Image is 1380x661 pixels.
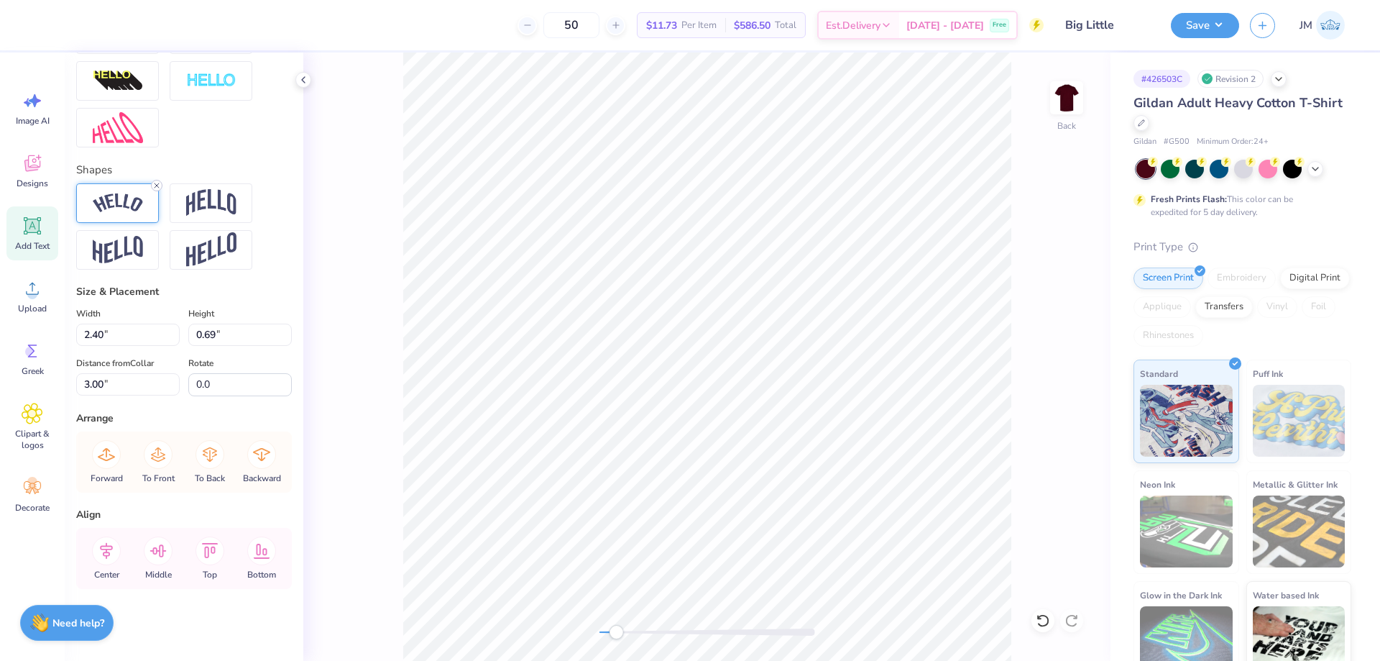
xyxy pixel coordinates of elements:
[1133,94,1343,111] span: Gildan Adult Heavy Cotton T-Shirt
[76,507,292,522] div: Align
[15,502,50,514] span: Decorate
[1133,325,1203,347] div: Rhinestones
[1280,268,1350,289] div: Digital Print
[94,569,119,580] span: Center
[1140,477,1175,492] span: Neon Ink
[186,232,236,268] img: Rise
[1253,588,1319,603] span: Water based Ink
[243,473,281,484] span: Backward
[93,236,143,264] img: Flag
[775,18,796,33] span: Total
[1054,11,1160,40] input: Untitled Design
[22,365,44,377] span: Greek
[76,305,101,322] label: Width
[188,305,214,322] label: Height
[93,112,143,143] img: Free Distort
[609,625,623,639] div: Accessibility label
[1140,366,1178,381] span: Standard
[1302,296,1335,318] div: Foil
[1052,83,1081,112] img: Back
[52,616,104,630] strong: Need help?
[17,178,48,189] span: Designs
[1253,385,1345,457] img: Puff Ink
[15,240,50,252] span: Add Text
[1253,366,1283,381] span: Puff Ink
[1299,17,1312,34] span: JM
[826,18,880,33] span: Est. Delivery
[1057,119,1076,132] div: Back
[76,411,292,426] div: Arrange
[1253,496,1345,567] img: Metallic & Glitter Ink
[9,428,56,451] span: Clipart & logos
[76,284,292,299] div: Size & Placement
[1133,136,1156,148] span: Gildan
[1140,588,1222,603] span: Glow in the Dark Ink
[681,18,717,33] span: Per Item
[76,355,154,372] label: Distance from Collar
[1140,385,1233,457] img: Standard
[1253,477,1338,492] span: Metallic & Glitter Ink
[1133,239,1351,255] div: Print Type
[1140,496,1233,567] img: Neon Ink
[16,115,50,127] span: Image AI
[1207,268,1276,289] div: Embroidery
[1133,268,1203,289] div: Screen Print
[1195,296,1253,318] div: Transfers
[1316,11,1345,40] img: Joshua Macky Gaerlan
[1164,136,1190,148] span: # G500
[247,569,276,580] span: Bottom
[188,355,213,372] label: Rotate
[1133,296,1191,318] div: Applique
[1151,193,1227,205] strong: Fresh Prints Flash:
[91,473,123,484] span: Forward
[543,12,599,38] input: – –
[93,70,143,93] img: 3D Illusion
[1197,136,1269,148] span: Minimum Order: 24 +
[646,18,677,33] span: $11.73
[186,73,236,89] img: Negative Space
[1257,296,1297,318] div: Vinyl
[76,162,112,178] label: Shapes
[734,18,770,33] span: $586.50
[1197,70,1264,88] div: Revision 2
[186,189,236,216] img: Arch
[93,193,143,213] img: Arc
[906,18,984,33] span: [DATE] - [DATE]
[195,473,225,484] span: To Back
[993,20,1006,30] span: Free
[1151,193,1328,219] div: This color can be expedited for 5 day delivery.
[1133,70,1190,88] div: # 426503C
[142,473,175,484] span: To Front
[1171,13,1239,38] button: Save
[203,569,217,580] span: Top
[145,569,172,580] span: Middle
[18,303,47,314] span: Upload
[1293,11,1351,40] a: JM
